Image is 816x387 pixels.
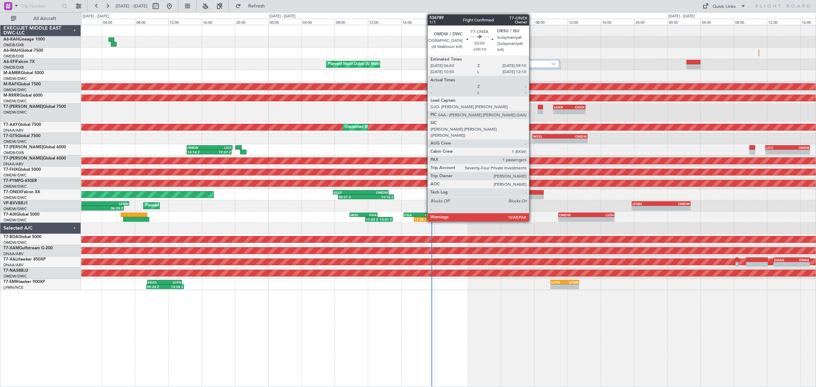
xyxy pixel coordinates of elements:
[3,156,43,161] span: T7-[PERSON_NAME]
[3,257,46,262] a: T7-XALHawker 850XP
[3,105,66,109] a: T7-[PERSON_NAME]Global 7500
[700,19,734,25] div: 04:00
[469,14,495,19] div: [DATE] - [DATE]
[560,139,587,143] div: -
[3,263,23,268] a: DNAA/ABV
[414,217,431,221] div: 17:34 Z
[368,19,401,25] div: 12:00
[3,156,66,161] a: T7-[PERSON_NAME]Global 6000
[431,217,447,221] div: -
[533,139,560,143] div: -
[3,240,27,245] a: OMDW/DWC
[661,202,690,206] div: OMDW
[165,280,181,284] div: LCPH
[334,190,361,195] div: EGLF
[569,110,584,114] div: -
[135,19,168,25] div: 08:00
[3,134,17,138] span: T7-GTS
[366,195,393,199] div: 15:10 Z
[3,213,39,217] a: T7-AIXGlobal 5000
[3,285,23,290] a: LFMN/NCE
[767,19,800,25] div: 12:00
[3,128,23,133] a: DNAA/ABV
[565,285,578,289] div: -
[421,213,437,217] div: OMDW
[3,37,19,41] span: A6-KAH
[554,110,569,114] div: -
[3,269,18,273] span: T7-NAS
[3,82,18,86] span: M-RAFI
[3,71,44,75] a: M-AMBRGlobal 5000
[301,19,335,25] div: 04:00
[99,202,129,206] div: LFMN
[3,76,27,81] a: OMDW/DWC
[533,134,560,138] div: WSSL
[766,146,787,150] div: LICC
[165,285,183,289] div: 13:54 Z
[3,123,41,127] a: T7-AAYGlobal 7500
[3,201,18,205] span: VP-BVV
[339,195,366,199] div: 08:27 Z
[559,213,586,217] div: OMDW
[269,14,295,19] div: [DATE] - [DATE]
[350,213,363,217] div: HKKI
[242,4,271,9] span: Refresh
[501,19,534,25] div: 04:00
[3,213,16,217] span: T7-AIX
[3,110,27,115] a: OMDW/DWC
[21,1,60,11] input: Trip Number
[69,19,102,25] div: 00:00
[3,168,41,172] a: T7-FHXGlobal 5000
[435,19,468,25] div: 20:00
[3,274,27,279] a: OMDW/DWC
[363,213,377,217] div: FSIA
[235,19,268,25] div: 20:00
[70,202,99,206] div: OMDW
[102,19,135,25] div: 04:00
[210,146,232,150] div: LICC
[232,1,273,12] button: Refresh
[3,123,18,127] span: T7-AAY
[792,258,809,262] div: DNAA
[366,217,379,221] div: 11:42 Z
[145,201,221,211] div: Planned Maint Nice ([GEOGRAPHIC_DATA])
[3,139,27,144] a: OMDW/DWC
[551,63,556,65] img: arrow-gray.svg
[361,190,388,195] div: OMDW
[3,65,24,70] a: OMDB/DXB
[601,19,634,25] div: 16:00
[774,258,792,262] div: DAAG
[3,49,43,53] a: A6-MAHGlobal 7500
[3,173,27,178] a: OMDW/DWC
[3,235,18,239] span: T7-BDA
[3,105,43,109] span: T7-[PERSON_NAME]
[565,280,578,284] div: LFMN
[3,168,18,172] span: T7-FHX
[3,150,24,155] a: OMDB/DXB
[147,285,165,289] div: 09:24 Z
[586,213,614,217] div: LSZH
[3,60,16,64] span: A6-EFI
[551,285,565,289] div: -
[18,16,72,21] span: All Aircraft
[3,280,17,284] span: T7-EMI
[569,105,584,109] div: OKKK
[328,59,395,69] div: Planned Maint Dubai (Al Maktoum Intl)
[632,202,661,206] div: LFMN
[3,145,43,149] span: T7-[PERSON_NAME]
[661,206,690,210] div: -
[494,189,561,200] div: Planned Maint Dubai (Al Maktoum Intl)
[148,280,165,284] div: EGSS
[551,280,565,284] div: LCPH
[632,206,661,210] div: -
[634,19,667,25] div: 20:00
[168,19,202,25] div: 12:00
[3,145,66,149] a: T7-[PERSON_NAME]Global 6000
[559,217,586,221] div: -
[3,87,27,92] a: OMDW/DWC
[699,1,749,12] button: Quick Links
[3,190,40,194] a: T7-ONEXFalcon 8X
[335,19,368,25] div: 08:00
[3,257,17,262] span: T7-XAL
[401,19,435,25] div: 16:00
